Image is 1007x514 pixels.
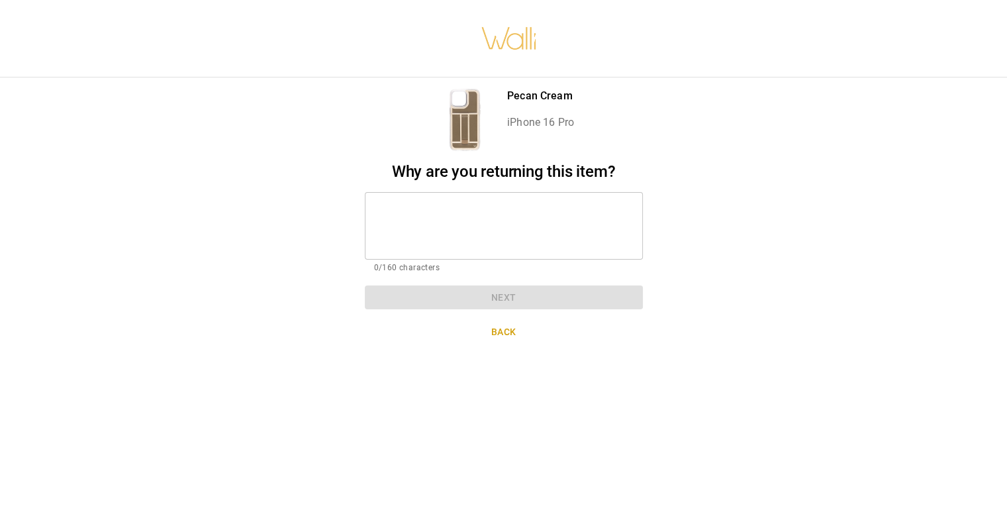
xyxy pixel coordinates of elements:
p: iPhone 16 Pro [507,115,574,130]
p: Pecan Cream [507,88,574,104]
p: 0/160 characters [374,262,634,275]
button: Back [365,320,643,344]
img: walli-inc.myshopify.com [481,10,538,67]
h2: Why are you returning this item? [365,162,643,181]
